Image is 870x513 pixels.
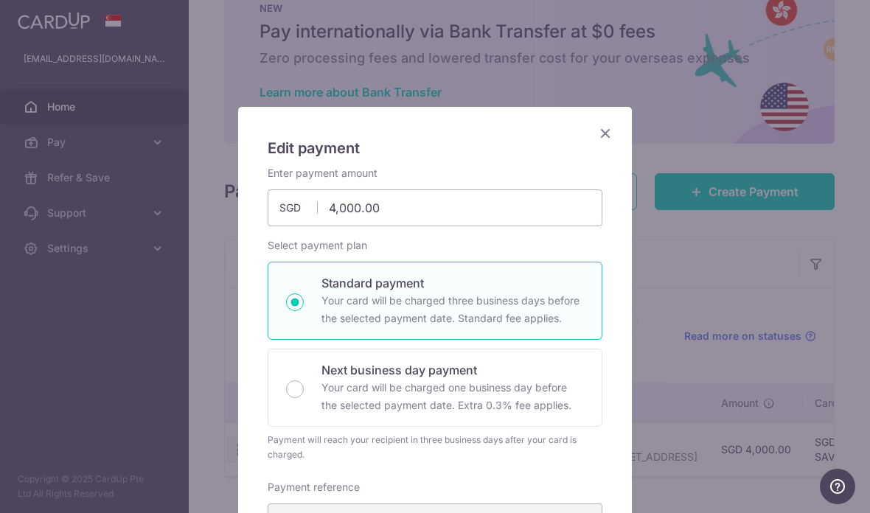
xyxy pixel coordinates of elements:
[268,136,602,160] h5: Edit payment
[268,480,360,495] label: Payment reference
[268,189,602,226] input: 0.00
[321,292,584,327] p: Your card will be charged three business days before the selected payment date. Standard fee appl...
[279,200,318,215] span: SGD
[820,469,855,506] iframe: Opens a widget where you can find more information
[321,361,584,379] p: Next business day payment
[321,379,584,414] p: Your card will be charged one business day before the selected payment date. Extra 0.3% fee applies.
[321,274,584,292] p: Standard payment
[596,125,614,142] button: Close
[268,238,367,253] label: Select payment plan
[268,166,377,181] label: Enter payment amount
[268,433,602,462] div: Payment will reach your recipient in three business days after your card is charged.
